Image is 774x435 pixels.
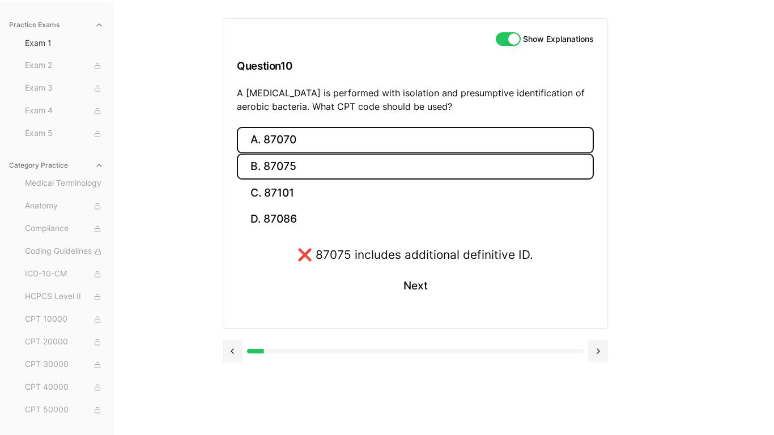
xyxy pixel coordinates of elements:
[20,174,108,193] button: Medical Terminology
[523,35,594,43] label: Show Explanations
[25,381,104,394] span: CPT 40000
[25,200,104,212] span: Anatomy
[25,127,104,140] span: Exam 5
[20,242,108,261] button: Coding Guidelines
[25,59,104,72] span: Exam 2
[237,206,594,233] button: D. 87086
[20,378,108,396] button: CPT 40000
[25,82,104,95] span: Exam 3
[237,49,594,83] h3: Question 10
[25,268,104,280] span: ICD-10-CM
[20,401,108,419] button: CPT 50000
[20,125,108,143] button: Exam 5
[20,34,108,52] button: Exam 1
[20,333,108,351] button: CPT 20000
[25,177,104,190] span: Medical Terminology
[5,16,108,34] button: Practice Exams
[20,310,108,329] button: CPT 10000
[20,265,108,283] button: ICD-10-CM
[20,220,108,238] button: Compliance
[20,197,108,215] button: Anatomy
[237,86,594,113] p: A [MEDICAL_DATA] is performed with isolation and presumptive identification of aerobic bacteria. ...
[20,356,108,374] button: CPT 30000
[25,37,104,49] span: Exam 1
[20,288,108,306] button: HCPCS Level II
[25,105,104,117] span: Exam 4
[297,246,533,263] div: ❌ 87075 includes additional definitive ID.
[25,223,104,235] span: Compliance
[237,127,594,153] button: A. 87070
[25,291,104,303] span: HCPCS Level II
[25,336,104,348] span: CPT 20000
[25,359,104,371] span: CPT 30000
[237,153,594,180] button: B. 87075
[237,180,594,206] button: C. 87101
[20,79,108,97] button: Exam 3
[25,404,104,416] span: CPT 50000
[25,245,104,258] span: Coding Guidelines
[20,102,108,120] button: Exam 4
[25,313,104,326] span: CPT 10000
[20,57,108,75] button: Exam 2
[5,156,108,174] button: Category Practice
[389,271,441,301] button: Next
